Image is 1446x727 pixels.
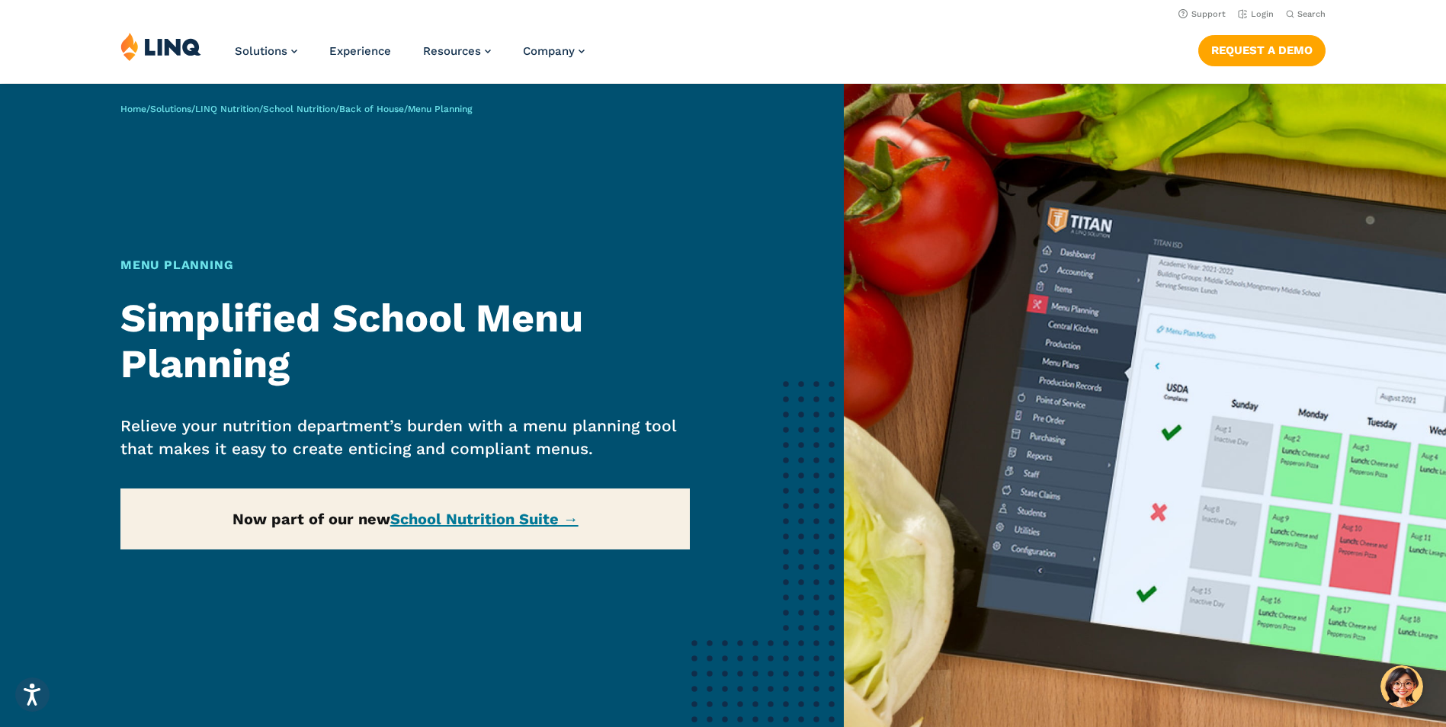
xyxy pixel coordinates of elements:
span: Search [1297,9,1326,19]
a: Request a Demo [1198,35,1326,66]
img: LINQ | K‑12 Software [120,32,201,61]
a: Company [523,44,585,58]
a: Experience [329,44,391,58]
span: Menu Planning [408,104,472,114]
a: Resources [423,44,491,58]
a: LINQ Nutrition [195,104,259,114]
nav: Primary Navigation [235,32,585,82]
p: Relieve your nutrition department’s burden with a menu planning tool that makes it easy to create... [120,415,690,460]
button: Open Search Bar [1286,8,1326,20]
span: Resources [423,44,481,58]
a: Support [1178,9,1226,19]
strong: Simplified School Menu Planning [120,295,583,387]
span: / / / / / [120,104,472,114]
a: School Nutrition Suite → [390,510,579,528]
button: Hello, have a question? Let’s chat. [1380,665,1423,708]
a: Home [120,104,146,114]
a: Login [1238,9,1274,19]
a: School Nutrition [263,104,335,114]
h1: Menu Planning [120,256,690,274]
strong: Now part of our new [232,510,579,528]
span: Solutions [235,44,287,58]
a: Solutions [150,104,191,114]
span: Company [523,44,575,58]
a: Solutions [235,44,297,58]
a: Back of House [339,104,404,114]
nav: Button Navigation [1198,32,1326,66]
